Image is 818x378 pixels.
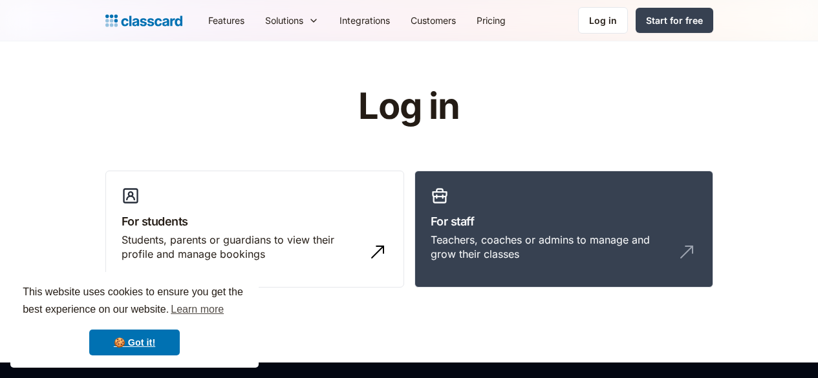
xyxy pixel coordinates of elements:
[23,284,246,319] span: This website uses cookies to ensure you get the best experience on our website.
[265,14,303,27] div: Solutions
[466,6,516,35] a: Pricing
[255,6,329,35] div: Solutions
[431,233,671,262] div: Teachers, coaches or admins to manage and grow their classes
[646,14,703,27] div: Start for free
[105,12,182,30] a: Logo
[589,14,617,27] div: Log in
[329,6,400,35] a: Integrations
[105,171,404,288] a: For studentsStudents, parents or guardians to view their profile and manage bookings
[204,87,614,127] h1: Log in
[400,6,466,35] a: Customers
[10,272,259,368] div: cookieconsent
[636,8,713,33] a: Start for free
[122,233,362,262] div: Students, parents or guardians to view their profile and manage bookings
[414,171,713,288] a: For staffTeachers, coaches or admins to manage and grow their classes
[578,7,628,34] a: Log in
[169,300,226,319] a: learn more about cookies
[198,6,255,35] a: Features
[122,213,388,230] h3: For students
[431,213,697,230] h3: For staff
[89,330,180,355] a: dismiss cookie message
